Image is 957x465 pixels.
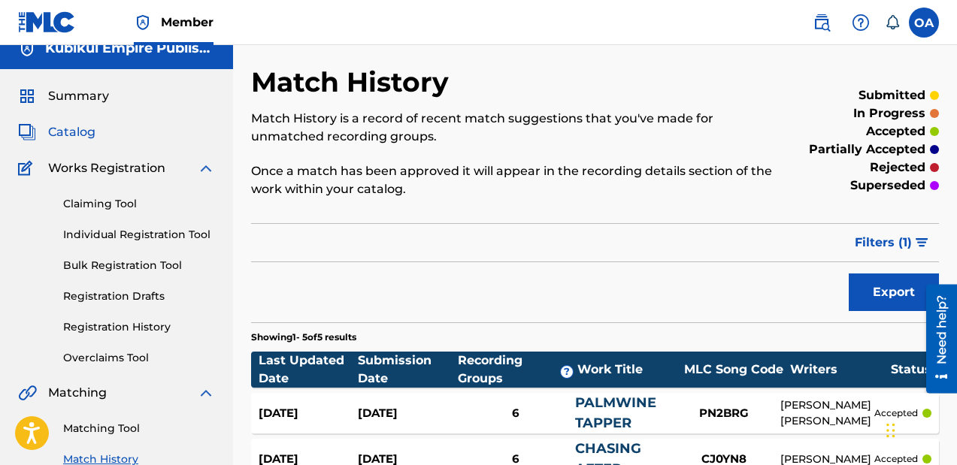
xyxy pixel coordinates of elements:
[251,162,781,198] p: Once a match has been approved it will appear in the recording details section of the work within...
[909,8,939,38] div: User Menu
[846,8,876,38] div: Help
[575,394,656,431] a: PALMWINE TAPPER
[18,123,95,141] a: CatalogCatalog
[809,140,925,159] p: partially accepted
[850,177,925,195] p: superseded
[48,159,165,177] span: Works Registration
[63,227,215,243] a: Individual Registration Tool
[916,238,928,247] img: filter
[859,86,925,104] p: submitted
[866,122,925,140] p: accepted
[18,384,37,402] img: Matching
[790,361,891,379] div: Writers
[197,384,215,402] img: expand
[48,384,107,402] span: Matching
[259,405,358,422] div: [DATE]
[813,14,831,32] img: search
[63,350,215,366] a: Overclaims Tool
[18,123,36,141] img: Catalog
[251,331,356,344] p: Showing 1 - 5 of 5 results
[915,285,957,394] iframe: Resource Center
[855,234,912,252] span: Filters ( 1 )
[358,405,457,422] div: [DATE]
[853,104,925,122] p: in progress
[197,159,215,177] img: expand
[259,352,358,388] div: Last Updated Date
[849,273,939,311] button: Export
[882,393,957,465] iframe: Chat Widget
[161,14,214,31] span: Member
[852,14,870,32] img: help
[48,123,95,141] span: Catalog
[63,258,215,273] a: Bulk Registration Tool
[807,8,837,38] a: Public Search
[18,159,38,177] img: Works Registration
[18,40,36,58] img: Accounts
[870,159,925,177] p: rejected
[456,405,575,422] div: 6
[63,319,215,335] a: Registration History
[48,87,109,105] span: Summary
[63,288,215,304] a: Registration Drafts
[846,224,939,261] button: Filters (1)
[886,408,895,453] div: Drag
[45,40,215,57] h5: Kubikul Empire Publishing Ltd
[251,110,781,146] p: Match History is a record of recent match suggestions that you've made for unmatched recording gr...
[874,406,918,420] p: accepted
[134,14,152,32] img: Top Rightsholder
[668,405,780,422] div: PN2BRG
[17,11,37,80] div: Need help?
[18,87,36,105] img: Summary
[885,15,900,30] div: Notifications
[18,87,109,105] a: SummarySummary
[63,196,215,212] a: Claiming Tool
[251,65,456,99] h2: Match History
[458,352,577,388] div: Recording Groups
[18,11,76,33] img: MLC Logo
[577,361,677,379] div: Work Title
[561,366,573,378] span: ?
[358,352,457,388] div: Submission Date
[63,421,215,436] a: Matching Tool
[677,361,790,379] div: MLC Song Code
[780,397,874,429] div: [PERSON_NAME] [PERSON_NAME]
[891,361,931,379] div: Status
